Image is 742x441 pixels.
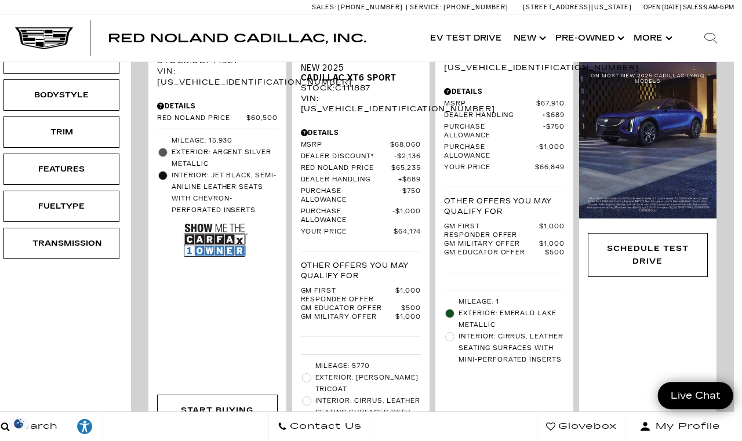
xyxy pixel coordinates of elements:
div: Explore your accessibility options [67,418,102,435]
div: Fueltype [32,200,90,213]
span: Dealer Handling [444,111,542,120]
span: $500 [401,304,421,313]
span: [PHONE_NUMBER] [443,3,508,11]
a: GM Educator Offer $500 [301,304,421,313]
span: $1,000 [395,313,421,322]
span: Dealer Discount* [301,152,395,161]
span: Red Noland Price [301,164,392,173]
span: $67,910 [536,100,565,108]
div: Pricing Details - Pre-Owned 2024 Cadillac XT6 Sport [157,101,278,111]
span: $1,000 [536,143,565,161]
span: GM Educator Offer [301,304,402,313]
span: Interior: Cirrus, Leather Seating Surfaces with Mini-Perforated inserts [315,395,421,430]
span: $64,174 [394,228,421,236]
span: [PHONE_NUMBER] [338,3,403,11]
a: Explore your accessibility options [67,412,103,441]
span: Red Noland Cadillac, Inc. [108,31,366,45]
div: TrimTrim [3,116,119,148]
a: MSRP $67,910 [444,100,565,108]
span: GM First Responder Offer [301,287,396,304]
span: $2,136 [394,152,421,161]
div: VIN: [US_VEHICLE_IDENTIFICATION_NUMBER] [301,93,421,114]
span: MSRP [444,100,536,108]
button: Open user profile menu [626,412,734,441]
span: $750 [543,123,565,140]
button: More [628,15,676,61]
span: $750 [399,187,421,205]
div: Start Buying Process [166,404,268,429]
p: Other Offers You May Qualify For [301,260,421,281]
li: Mileage: 1 [444,296,565,308]
span: Purchase Allowance [444,143,536,161]
span: Cadillac XT6 Sport [301,73,413,83]
span: Service: [410,3,442,11]
span: Exterior: Emerald Lake Metallic [459,308,565,331]
span: $65,235 [391,164,421,173]
span: 9 AM-6 PM [704,3,734,11]
div: Search [688,15,734,61]
div: BodystyleBodystyle [3,79,119,111]
div: Trim [32,126,90,139]
a: Red Noland Cadillac, Inc. [108,32,366,44]
span: Your Price [301,228,394,236]
a: Red Noland Price $60,500 [157,114,278,123]
span: Sales: [312,3,336,11]
li: Mileage: 5770 [301,360,421,372]
div: Schedule Test Drive [588,233,708,277]
img: Opt-Out Icon [6,417,32,429]
a: Your Price $64,174 [301,228,421,236]
span: Open [DATE] [643,3,682,11]
span: $66,849 [535,163,565,172]
div: Start Buying Process [157,395,278,439]
a: [STREET_ADDRESS][US_STATE] [523,3,632,11]
section: Click to Open Cookie Consent Modal [6,417,32,429]
a: Dealer Handling $689 [444,111,565,120]
a: GM Educator Offer $500 [444,249,565,257]
span: Search [10,418,58,435]
a: MSRP $68,060 [301,141,421,150]
a: Purchase Allowance $1,000 [444,143,565,161]
span: $1,000 [395,287,421,304]
span: $689 [542,111,565,120]
div: Stock : C111887 [301,83,421,93]
span: GM Educator Offer [444,249,545,257]
img: Cadillac Dark Logo with Cadillac White Text [15,27,73,49]
a: EV Test Drive [424,15,508,61]
span: Interior: Cirrus, Leather Seating Surfaces with Mini-Perforated inserts [459,331,565,366]
span: Red Noland Price [157,114,246,123]
div: Bodystyle [32,89,90,101]
a: Contact Us [268,412,371,441]
span: Purchase Allowance [301,187,400,205]
span: GM Military Offer [444,240,539,249]
div: FueltypeFueltype [3,191,119,222]
span: Your Price [444,163,535,172]
span: Purchase Allowance [301,207,393,225]
a: Purchase Allowance $1,000 [301,207,421,225]
li: Mileage: 15,930 [157,135,278,147]
a: GM Military Offer $1,000 [301,313,421,322]
a: GM First Responder Offer $1,000 [301,287,421,304]
span: Exterior: Argent Silver Metallic [172,147,278,170]
span: Contact Us [287,418,362,435]
span: My Profile [651,418,721,435]
a: Live Chat [658,382,733,409]
span: $68,060 [390,141,421,150]
a: Purchase Allowance $750 [301,187,421,205]
span: Live Chat [665,389,726,402]
span: Exterior: [PERSON_NAME] Tricoat [315,372,421,395]
a: New [508,15,550,61]
a: GM First Responder Offer $1,000 [444,223,565,240]
a: Purchase Allowance $750 [444,123,565,140]
span: $60,500 [246,114,278,123]
a: New 2025Cadillac XT6 Sport [301,63,421,83]
span: GM Military Offer [301,313,396,322]
a: Service: [PHONE_NUMBER] [406,4,511,10]
img: Show Me the CARFAX 1-Owner Badge [184,219,248,261]
div: VIN: [US_VEHICLE_IDENTIFICATION_NUMBER] [444,52,565,73]
div: Schedule Test Drive [597,242,699,268]
div: Transmission [32,237,90,250]
div: Pricing Details - New 2025 Cadillac XT6 Sport [444,86,565,97]
span: $1,000 [539,223,565,240]
span: Glovebox [555,418,617,435]
a: Glovebox [537,412,626,441]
